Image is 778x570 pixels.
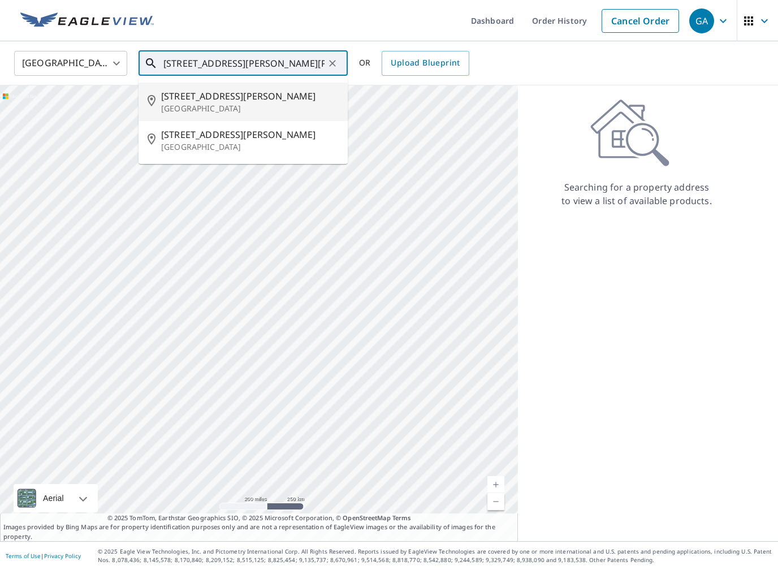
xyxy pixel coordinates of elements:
p: [GEOGRAPHIC_DATA] [161,141,339,153]
a: OpenStreetMap [343,513,390,522]
p: | [6,552,81,559]
a: Current Level 5, Zoom Out [487,493,504,510]
a: Terms [392,513,411,522]
a: Cancel Order [602,9,679,33]
input: Search by address or latitude-longitude [163,47,325,79]
div: OR [359,51,469,76]
div: Aerial [14,484,98,512]
a: Upload Blueprint [382,51,469,76]
p: © 2025 Eagle View Technologies, Inc. and Pictometry International Corp. All Rights Reserved. Repo... [98,547,772,564]
span: [STREET_ADDRESS][PERSON_NAME] [161,128,339,141]
a: Current Level 5, Zoom In [487,476,504,493]
a: Terms of Use [6,552,41,560]
a: Privacy Policy [44,552,81,560]
span: [STREET_ADDRESS][PERSON_NAME] [161,89,339,103]
p: [GEOGRAPHIC_DATA] [161,103,339,114]
p: Searching for a property address to view a list of available products. [561,180,712,208]
div: Aerial [40,484,67,512]
span: Upload Blueprint [391,56,460,70]
div: GA [689,8,714,33]
img: EV Logo [20,12,154,29]
div: [GEOGRAPHIC_DATA] [14,47,127,79]
span: © 2025 TomTom, Earthstar Geographics SIO, © 2025 Microsoft Corporation, © [107,513,411,523]
button: Clear [325,55,340,71]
